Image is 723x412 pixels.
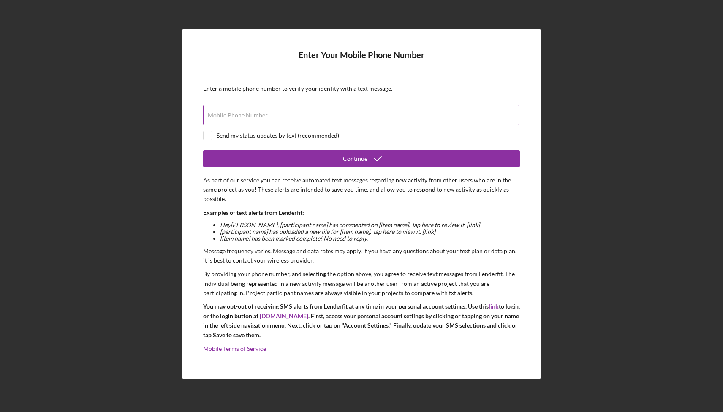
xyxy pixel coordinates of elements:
[203,176,520,204] p: As part of our service you can receive automated text messages regarding new activity from other ...
[203,208,520,217] p: Examples of text alerts from Lenderfit:
[220,235,520,242] li: [item name] has been marked complete! No need to reply.
[220,222,520,228] li: Hey [PERSON_NAME] , [participant name] has commented on [item name]. Tap here to review it. [link]
[489,303,499,310] a: link
[203,85,520,92] div: Enter a mobile phone number to verify your identity with a text message.
[203,269,520,298] p: By providing your phone number, and selecting the option above, you agree to receive text message...
[220,228,520,235] li: [participant name] has uploaded a new file for [item name]. Tap here to view it. [link]
[260,312,308,320] a: [DOMAIN_NAME]
[203,150,520,167] button: Continue
[203,50,520,73] h4: Enter Your Mobile Phone Number
[217,132,339,139] div: Send my status updates by text (recommended)
[203,247,520,266] p: Message frequency varies. Message and data rates may apply. If you have any questions about your ...
[203,302,520,340] p: You may opt-out of receiving SMS alerts from Lenderfit at any time in your personal account setti...
[208,112,268,119] label: Mobile Phone Number
[343,150,367,167] div: Continue
[203,345,266,352] a: Mobile Terms of Service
